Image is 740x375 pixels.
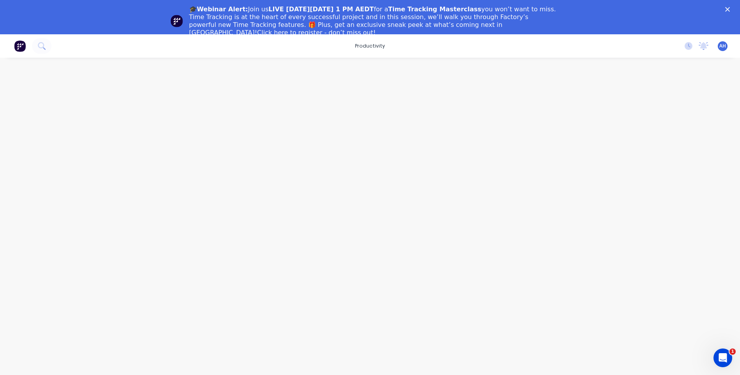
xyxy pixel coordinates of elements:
b: Time Tracking Masterclass [388,5,481,13]
img: Factory [14,40,26,52]
div: productivity [351,40,389,52]
iframe: Intercom live chat [713,348,732,367]
div: Close [725,7,733,12]
b: 🎓Webinar Alert: [189,5,248,13]
div: Join us for a you won’t want to miss. Time Tracking is at the heart of every successful project a... [189,5,557,37]
span: AH [719,42,726,50]
span: 1 [729,348,736,355]
b: LIVE [DATE][DATE] 1 PM AEDT [268,5,374,13]
a: Click here to register - don’t miss out! [257,29,376,36]
img: Profile image for Team [170,15,183,27]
